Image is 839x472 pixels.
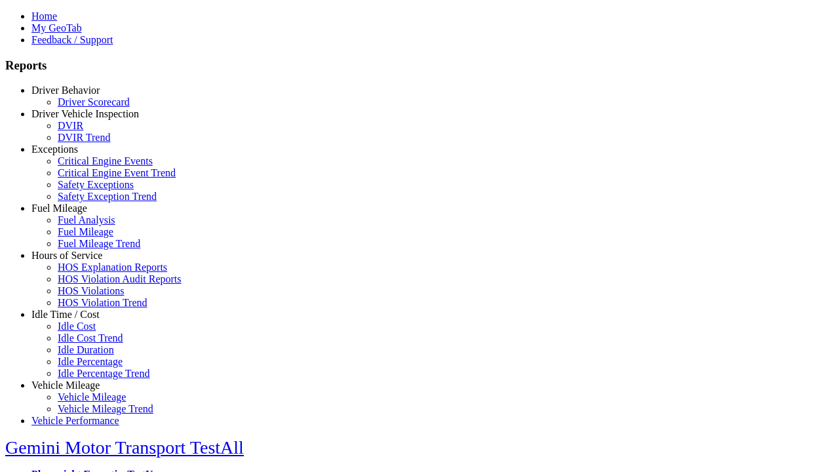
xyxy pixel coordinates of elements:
[58,132,110,143] a: DVIR Trend
[31,144,78,155] a: Exceptions
[31,203,87,214] a: Fuel Mileage
[58,238,140,249] a: Fuel Mileage Trend
[58,391,126,403] a: Vehicle Mileage
[58,262,167,273] a: HOS Explanation Reports
[58,297,147,308] a: HOS Violation Trend
[58,368,149,379] a: Idle Percentage Trend
[58,120,83,131] a: DVIR
[5,58,834,73] h3: Reports
[31,34,113,45] a: Feedback / Support
[31,85,100,96] a: Driver Behavior
[58,321,96,332] a: Idle Cost
[58,179,134,190] a: Safety Exceptions
[31,10,57,22] a: Home
[5,437,244,458] a: Gemini Motor Transport TestAll
[58,332,123,344] a: Idle Cost Trend
[58,167,176,178] a: Critical Engine Event Trend
[58,96,130,108] a: Driver Scorecard
[31,380,100,391] a: Vehicle Mileage
[58,191,157,202] a: Safety Exception Trend
[58,285,124,296] a: HOS Violations
[58,214,115,226] a: Fuel Analysis
[31,108,139,119] a: Driver Vehicle Inspection
[58,155,153,167] a: Critical Engine Events
[58,273,182,285] a: HOS Violation Audit Reports
[58,403,153,414] a: Vehicle Mileage Trend
[31,22,82,33] a: My GeoTab
[31,309,100,320] a: Idle Time / Cost
[58,356,123,367] a: Idle Percentage
[58,344,114,355] a: Idle Duration
[31,415,119,426] a: Vehicle Performance
[58,226,113,237] a: Fuel Mileage
[31,250,102,261] a: Hours of Service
